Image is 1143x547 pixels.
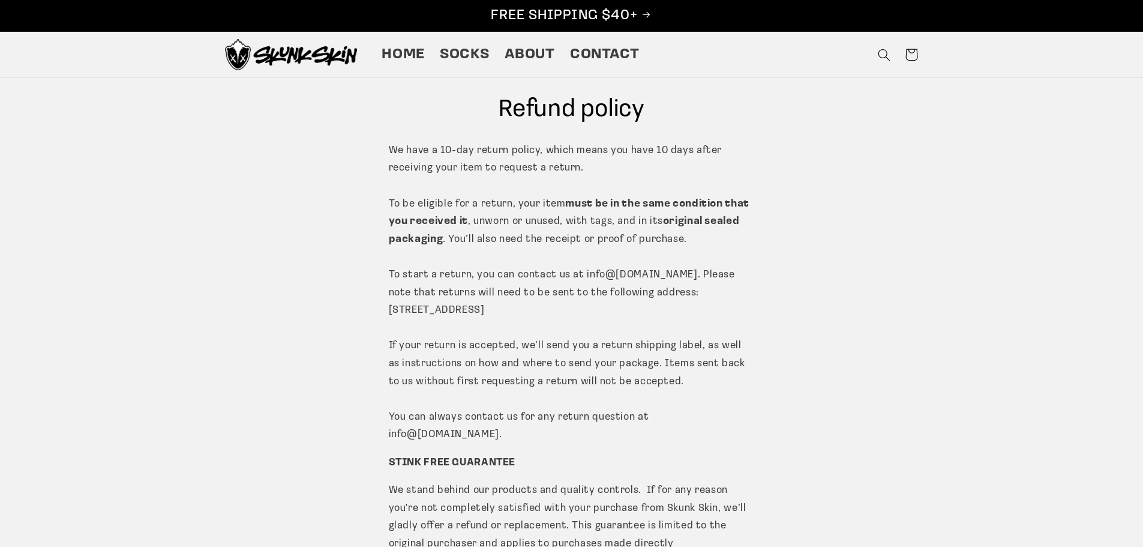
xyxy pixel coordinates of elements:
[382,46,425,64] span: Home
[389,142,755,444] p: We have a 10-day return policy, which means you have 10 days after receiving your item to request...
[225,39,357,70] img: Skunk Skin Anti-Odor Socks.
[389,216,740,244] strong: original sealed packaging
[505,46,555,64] span: About
[374,38,433,71] a: Home
[13,7,1130,25] p: FREE SHIPPING $40+
[870,41,898,68] summary: Search
[562,38,647,71] a: Contact
[570,46,639,64] span: Contact
[497,38,562,71] a: About
[616,270,697,280] span: [DOMAIN_NAME]
[440,46,489,64] span: Socks
[418,429,499,440] span: [DOMAIN_NAME]
[389,199,749,227] strong: must be in the same condition that you received it
[433,38,497,71] a: Socks
[389,458,516,468] strong: STINK FREE GUARANTEE
[389,94,755,125] h1: Refund policy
